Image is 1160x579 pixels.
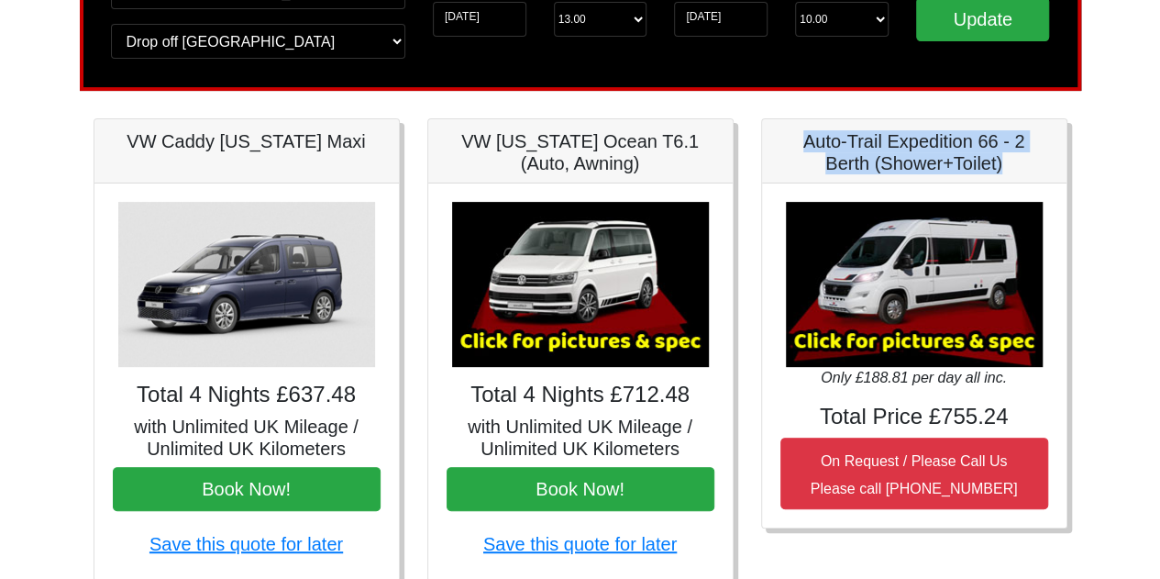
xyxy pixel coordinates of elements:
[447,467,714,511] button: Book Now!
[452,202,709,367] img: VW California Ocean T6.1 (Auto, Awning)
[113,416,381,460] h5: with Unlimited UK Mileage / Unlimited UK Kilometers
[447,130,714,174] h5: VW [US_STATE] Ocean T6.1 (Auto, Awning)
[113,382,381,408] h4: Total 4 Nights £637.48
[447,382,714,408] h4: Total 4 Nights £712.48
[786,202,1043,367] img: Auto-Trail Expedition 66 - 2 Berth (Shower+Toilet)
[113,130,381,152] h5: VW Caddy [US_STATE] Maxi
[780,404,1048,430] h4: Total Price £755.24
[118,202,375,367] img: VW Caddy California Maxi
[113,467,381,511] button: Book Now!
[447,416,714,460] h5: with Unlimited UK Mileage / Unlimited UK Kilometers
[780,130,1048,174] h5: Auto-Trail Expedition 66 - 2 Berth (Shower+Toilet)
[821,370,1007,385] i: Only £188.81 per day all inc.
[811,453,1018,496] small: On Request / Please Call Us Please call [PHONE_NUMBER]
[483,534,677,554] a: Save this quote for later
[149,534,343,554] a: Save this quote for later
[433,2,526,37] input: Start Date
[780,438,1048,509] button: On Request / Please Call UsPlease call [PHONE_NUMBER]
[674,2,768,37] input: Return Date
